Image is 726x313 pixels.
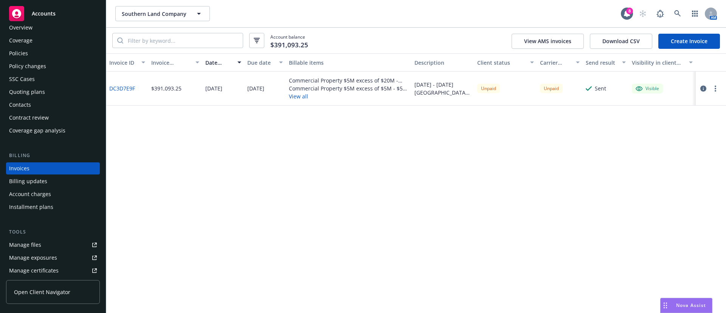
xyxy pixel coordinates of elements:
button: View AMS invoices [512,34,584,49]
a: Policy changes [6,60,100,72]
a: Manage exposures [6,252,100,264]
div: Coverage [9,34,33,47]
div: Quoting plans [9,86,45,98]
a: Manage files [6,239,100,251]
a: Coverage gap analysis [6,125,100,137]
div: Tools [6,228,100,236]
div: Manage files [9,239,41,251]
a: Coverage [6,34,100,47]
a: Overview [6,22,100,34]
span: Southern Land Company [122,10,187,18]
div: Contacts [9,99,31,111]
button: Due date [244,53,286,72]
a: Billing updates [6,175,100,187]
div: Coverage gap analysis [9,125,65,137]
div: $391,093.25 [151,84,181,92]
div: Manage exposures [9,252,57,264]
button: Invoice amount [148,53,203,72]
div: [DATE] [205,84,222,92]
div: SSC Cases [9,73,35,85]
a: Create Invoice [658,34,720,49]
button: Send result [583,53,629,72]
div: Account charges [9,188,51,200]
button: Southern Land Company [115,6,210,21]
a: Switch app [687,6,703,21]
input: Filter by keyword... [123,33,243,48]
div: Client status [477,59,526,67]
div: Commercial Property $5M excess of $5M - $5M x $5M Westhaven - 0100387540-0 [289,84,408,92]
div: Date issued [205,59,233,67]
div: Drag to move [661,298,670,313]
a: Policies [6,47,100,59]
span: Account balance [270,34,308,47]
a: Contacts [6,99,100,111]
div: Carrier status [540,59,572,67]
svg: Search [117,37,123,44]
div: Unpaid [540,84,563,93]
a: SSC Cases [6,73,100,85]
a: Accounts [6,3,100,24]
div: Policies [9,47,28,59]
div: Description [414,59,471,67]
div: Invoice ID [109,59,137,67]
a: Invoices [6,162,100,174]
a: Report a Bug [653,6,668,21]
div: Due date [247,59,275,67]
span: Open Client Navigator [14,288,70,296]
button: Description [411,53,474,72]
div: Send result [586,59,617,67]
button: View all [289,92,408,100]
div: Billable items [289,59,408,67]
div: Manage certificates [9,265,59,277]
button: Download CSV [590,34,652,49]
div: Overview [9,22,33,34]
button: Carrier status [537,53,583,72]
a: Account charges [6,188,100,200]
button: Visibility in client dash [629,53,696,72]
div: 8 [626,8,633,14]
button: Client status [474,53,537,72]
a: Contract review [6,112,100,124]
a: Installment plans [6,201,100,213]
span: Nova Assist [676,302,706,308]
div: [DATE] [247,84,264,92]
button: Nova Assist [660,298,712,313]
div: Visible [636,85,659,92]
a: DC3D7E9F [109,84,135,92]
div: Policy changes [9,60,46,72]
a: Manage certificates [6,265,100,277]
div: Invoice amount [151,59,191,67]
div: Billing updates [9,175,47,187]
button: Invoice ID [106,53,148,72]
div: Commercial Property $5M excess of $20M - $5,000,000 P/O $64,562,958 [GEOGRAPHIC_DATA] - SEN000455... [289,76,408,84]
span: Accounts [32,11,56,17]
div: Unpaid [477,84,500,93]
a: Start snowing [635,6,650,21]
button: Billable items [286,53,411,72]
div: Invoices [9,162,29,174]
a: Search [670,6,685,21]
a: Quoting plans [6,86,100,98]
div: Billing [6,152,100,159]
div: Sent [595,84,606,92]
span: $391,093.25 [270,40,308,50]
div: Contract review [9,112,49,124]
div: Installment plans [9,201,53,213]
button: Date issued [202,53,244,72]
div: [DATE] - [DATE] [GEOGRAPHIC_DATA] Residential Property Policies [414,81,471,97]
div: Visibility in client dash [632,59,684,67]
